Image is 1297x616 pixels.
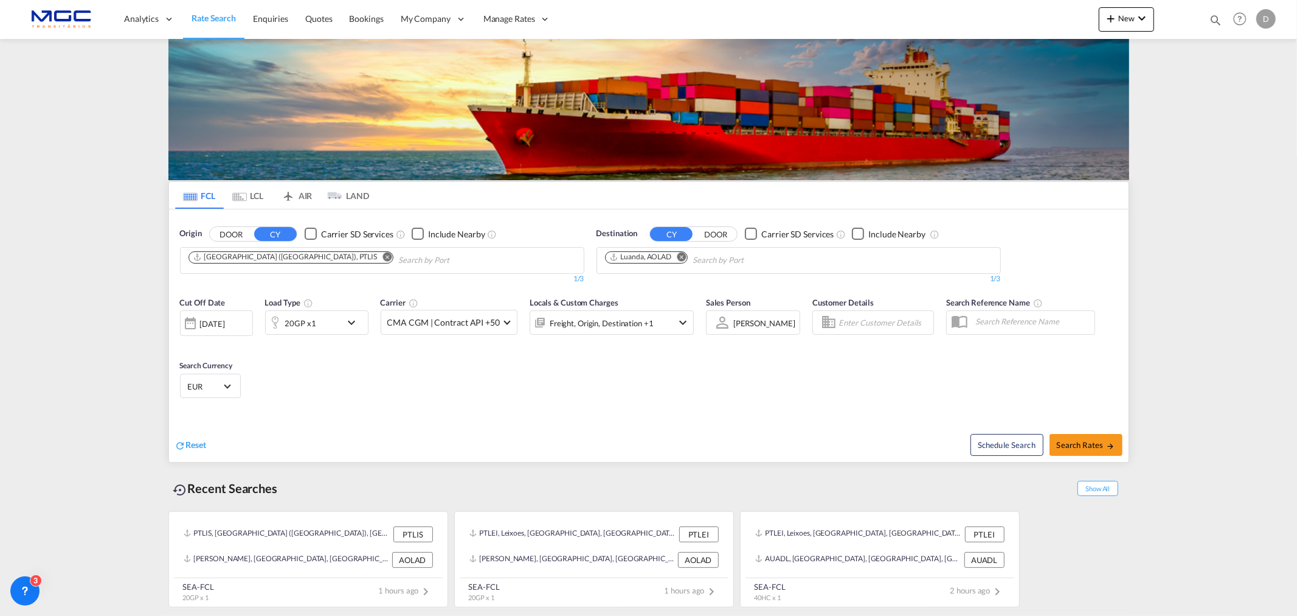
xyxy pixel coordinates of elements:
[180,335,189,351] md-datepicker: Select
[285,315,316,332] div: 20GP x1
[469,527,676,542] div: PTLEI, Leixoes, Portugal, Southern Europe, Europe
[1050,434,1122,456] button: Search Ratesicon-arrow-right
[1256,9,1276,29] div: D
[180,361,233,370] span: Search Currency
[379,586,434,595] span: 1 hours ago
[1099,7,1154,32] button: icon-plus 400-fgNewicon-chevron-down
[930,229,939,239] md-icon: Unchecked: Ignores neighbouring ports when fetching rates.Checked : Includes neighbouring ports w...
[597,274,1001,284] div: 1/3
[305,13,332,24] span: Quotes
[412,228,485,240] md-checkbox: Checkbox No Ink
[852,228,925,240] md-checkbox: Checkbox No Ink
[733,318,795,328] div: [PERSON_NAME]
[469,593,494,601] span: 20GP x 1
[200,318,225,329] div: [DATE]
[603,248,814,270] md-chips-wrap: Chips container. Use arrow keys to select chips.
[321,182,370,209] md-tab-item: LAND
[272,182,321,209] md-tab-item: AIR
[946,298,1043,307] span: Search Reference Name
[678,552,719,568] div: AOLAD
[469,581,500,592] div: SEA-FCL
[469,552,675,568] div: AOLAD, Luanda, Angola, Central Africa, Africa
[550,315,654,332] div: Freight Origin Destination Factory Stuffing
[224,182,272,209] md-tab-item: LCL
[253,13,288,24] span: Enquiries
[609,252,674,262] div: Press delete to remove this chip.
[303,298,313,308] md-icon: icon-information-outline
[184,552,389,568] div: AOLAD, Luanda, Angola, Central Africa, Africa
[1209,13,1222,32] div: icon-magnify
[183,581,214,592] div: SEA-FCL
[169,209,1129,462] div: OriginDOOR CY Checkbox No InkUnchecked: Search for CY (Container Yard) services for all selected ...
[419,584,434,599] md-icon: icon-chevron-right
[812,298,874,307] span: Customer Details
[187,248,519,270] md-chips-wrap: Chips container. Use arrow keys to select chips.
[732,314,797,332] md-select: Sales Person: Diogo Santos
[168,475,283,502] div: Recent Searches
[193,252,378,262] div: Lisbon (Lisboa), PTLIS
[387,317,500,329] span: CMA CGM | Contract API +50
[970,434,1043,456] button: Note: By default Schedule search will only considerorigin ports, destination ports and cut off da...
[381,298,418,307] span: Carrier
[1104,13,1149,23] span: New
[305,228,393,240] md-checkbox: Checkbox No Ink
[375,252,393,264] button: Remove
[679,527,719,542] div: PTLEI
[991,584,1005,599] md-icon: icon-chevron-right
[281,189,296,198] md-icon: icon-airplane
[254,227,297,241] button: CY
[175,182,224,209] md-tab-item: FCL
[187,377,234,395] md-select: Select Currency: € EUREuro
[836,229,846,239] md-icon: Unchecked: Search for CY (Container Yard) services for all selected carriers.Checked : Search for...
[755,581,786,592] div: SEA-FCL
[665,586,719,595] span: 1 hours ago
[964,552,1005,568] div: AUADL
[609,252,672,262] div: Luanda, AOLAD
[1106,442,1115,450] md-icon: icon-arrow-right
[393,527,433,542] div: PTLIS
[168,39,1129,180] img: LCL+%26+FCL+BACKGROUND.png
[755,552,961,568] div: AUADL, Adelaide, Australia, Oceania, Oceania
[180,310,253,336] div: [DATE]
[530,310,694,335] div: Freight Origin Destination Factory Stuffingicon-chevron-down
[694,227,737,241] button: DOOR
[428,228,485,240] div: Include Nearby
[965,527,1005,542] div: PTLEI
[193,252,380,262] div: Press delete to remove this chip.
[705,584,719,599] md-icon: icon-chevron-right
[321,228,393,240] div: Carrier SD Services
[210,227,252,241] button: DOOR
[950,586,1005,595] span: 2 hours ago
[192,13,236,23] span: Rate Search
[454,511,734,607] recent-search-card: PTLEI, Leixoes, [GEOGRAPHIC_DATA], [GEOGRAPHIC_DATA], [GEOGRAPHIC_DATA] PTLEI[PERSON_NAME], [GEOG...
[1077,481,1118,496] span: Show All
[350,13,384,24] span: Bookings
[488,229,497,239] md-icon: Unchecked: Ignores neighbouring ports when fetching rates.Checked : Includes neighbouring ports w...
[396,229,406,239] md-icon: Unchecked: Search for CY (Container Yard) services for all selected carriers.Checked : Search for...
[669,252,687,264] button: Remove
[265,298,313,307] span: Load Type
[175,440,186,451] md-icon: icon-refresh
[530,298,618,307] span: Locals & Custom Charges
[180,298,226,307] span: Cut Off Date
[693,251,808,270] input: Chips input.
[1033,298,1043,308] md-icon: Your search will be saved by the below given name
[168,511,448,607] recent-search-card: PTLIS, [GEOGRAPHIC_DATA] ([GEOGRAPHIC_DATA]), [GEOGRAPHIC_DATA], [GEOGRAPHIC_DATA], [GEOGRAPHIC_D...
[188,381,222,392] span: EUR
[184,527,390,542] div: PTLIS, Lisbon (Lisboa), Portugal, Southern Europe, Europe
[740,511,1020,607] recent-search-card: PTLEI, Leixoes, [GEOGRAPHIC_DATA], [GEOGRAPHIC_DATA], [GEOGRAPHIC_DATA] PTLEIAUADL, [GEOGRAPHIC_D...
[483,13,535,25] span: Manage Rates
[265,310,368,335] div: 20GP x1icon-chevron-down
[1230,9,1250,29] span: Help
[650,227,693,241] button: CY
[180,228,202,240] span: Origin
[175,182,370,209] md-pagination-wrapper: Use the left and right arrow keys to navigate between tabs
[761,228,834,240] div: Carrier SD Services
[392,552,433,568] div: AOLAD
[175,439,207,452] div: icon-refreshReset
[676,315,690,330] md-icon: icon-chevron-down
[1230,9,1256,30] div: Help
[868,228,925,240] div: Include Nearby
[18,5,100,33] img: 92835000d1c111ee8b33af35afdd26c7.png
